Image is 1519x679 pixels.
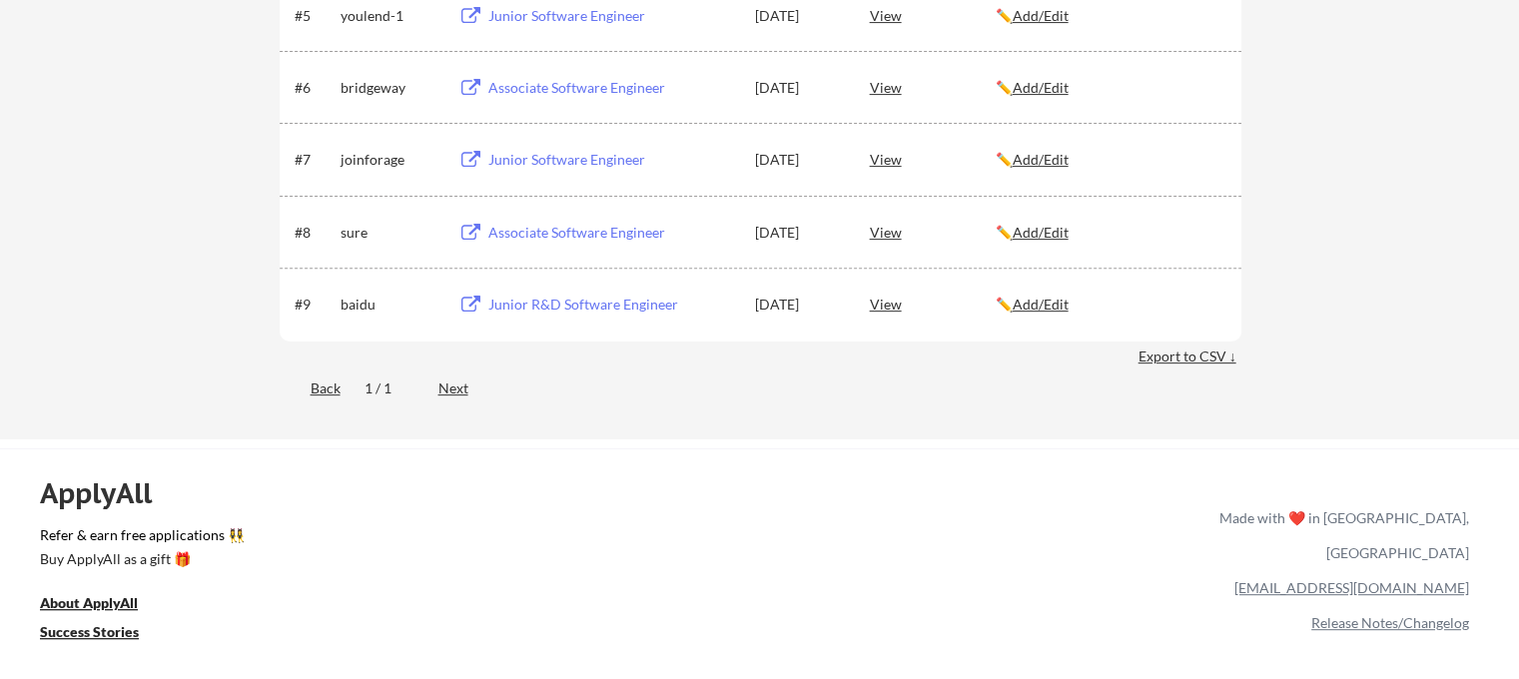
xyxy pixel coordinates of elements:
div: ✏️ [996,150,1223,170]
div: ✏️ [996,78,1223,98]
u: About ApplyAll [40,594,138,611]
a: Success Stories [40,622,166,647]
div: joinforage [341,150,440,170]
div: Back [280,378,341,398]
div: [DATE] [755,6,843,26]
u: Add/Edit [1013,79,1069,96]
a: Buy ApplyAll as a gift 🎁 [40,549,240,574]
div: #6 [295,78,334,98]
div: ✏️ [996,6,1223,26]
div: #9 [295,295,334,315]
u: Add/Edit [1013,7,1069,24]
div: [DATE] [755,295,843,315]
u: Add/Edit [1013,151,1069,168]
div: #8 [295,223,334,243]
div: Buy ApplyAll as a gift 🎁 [40,552,240,566]
a: [EMAIL_ADDRESS][DOMAIN_NAME] [1234,579,1469,596]
div: Made with ❤️ in [GEOGRAPHIC_DATA], [GEOGRAPHIC_DATA] [1211,500,1469,570]
u: Add/Edit [1013,296,1069,313]
div: View [870,286,996,322]
div: #7 [295,150,334,170]
div: Next [438,378,491,398]
div: baidu [341,295,440,315]
div: youlend-1 [341,6,440,26]
div: Associate Software Engineer [488,223,736,243]
div: Associate Software Engineer [488,78,736,98]
div: View [870,214,996,250]
div: ApplyAll [40,476,175,510]
div: [DATE] [755,150,843,170]
div: [DATE] [755,223,843,243]
div: sure [341,223,440,243]
div: 1 / 1 [365,378,414,398]
div: ✏️ [996,295,1223,315]
div: Export to CSV ↓ [1139,346,1241,366]
a: Refer & earn free applications 👯‍♀️ [40,528,802,549]
u: Success Stories [40,623,139,640]
div: [DATE] [755,78,843,98]
div: #5 [295,6,334,26]
div: Junior Software Engineer [488,6,736,26]
div: bridgeway [341,78,440,98]
div: ✏️ [996,223,1223,243]
div: View [870,141,996,177]
div: Junior R&D Software Engineer [488,295,736,315]
div: Junior Software Engineer [488,150,736,170]
a: Release Notes/Changelog [1311,614,1469,631]
u: Add/Edit [1013,224,1069,241]
a: About ApplyAll [40,593,166,618]
div: View [870,69,996,105]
